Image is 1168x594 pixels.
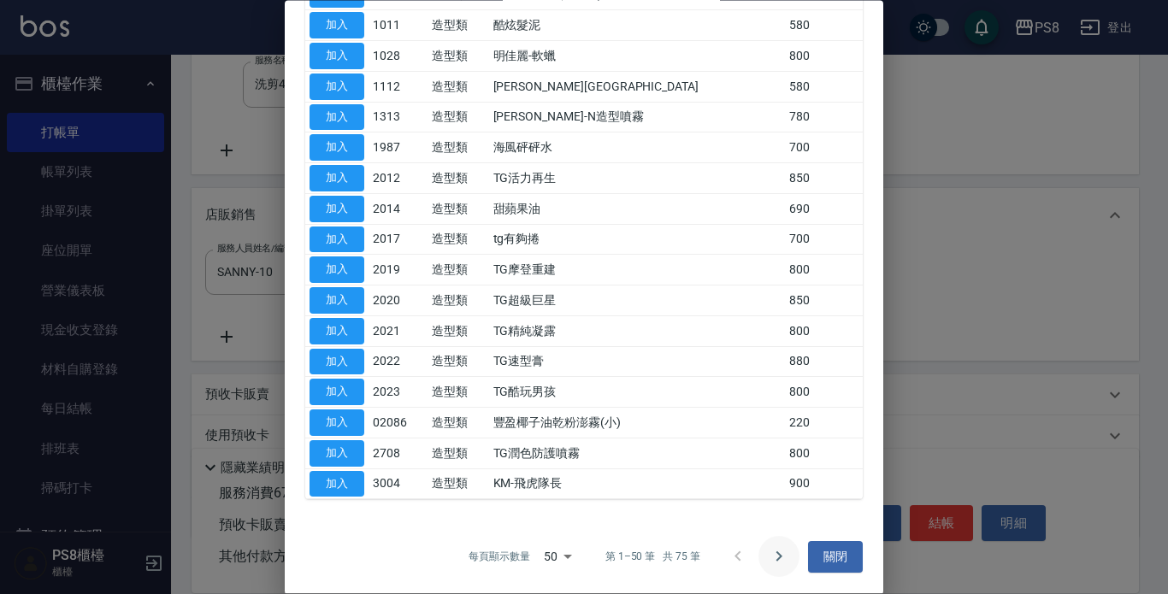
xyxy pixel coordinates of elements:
td: 1011 [369,10,428,41]
td: 800 [785,377,863,408]
td: 2012 [369,163,428,194]
td: 1028 [369,41,428,72]
td: 酷炫髮泥 [489,10,785,41]
td: 1313 [369,103,428,133]
td: [PERSON_NAME]-N造型噴霧 [489,103,785,133]
button: 加入 [310,104,364,131]
td: 造型類 [428,10,489,41]
button: 加入 [310,196,364,222]
td: 甜蘋果油 [489,194,785,225]
td: KM-飛虎隊長 [489,469,785,500]
td: tg有夠捲 [489,225,785,256]
td: 造型類 [428,255,489,285]
td: 580 [785,72,863,103]
button: 加入 [310,226,364,253]
button: 加入 [310,288,364,315]
td: 02086 [369,408,428,438]
td: 690 [785,194,863,225]
td: 造型類 [428,285,489,316]
p: 第 1–50 筆 共 75 筆 [605,550,700,565]
td: 700 [785,132,863,163]
td: 900 [785,469,863,500]
td: 明佳麗-軟蠟 [489,41,785,72]
td: TG超級巨星 [489,285,785,316]
td: 2022 [369,347,428,378]
td: 造型類 [428,41,489,72]
td: 2017 [369,225,428,256]
td: 2014 [369,194,428,225]
td: 780 [785,103,863,133]
td: 220 [785,408,863,438]
td: 造型類 [428,103,489,133]
div: 50 [537,534,578,580]
td: 造型類 [428,377,489,408]
td: 2023 [369,377,428,408]
button: 加入 [310,257,364,284]
td: TG潤色防護噴霧 [489,438,785,469]
button: 加入 [310,440,364,467]
td: 造型類 [428,347,489,378]
td: 1987 [369,132,428,163]
button: 加入 [310,44,364,70]
td: [PERSON_NAME][GEOGRAPHIC_DATA] [489,72,785,103]
td: 造型類 [428,132,489,163]
button: Go to next page [758,537,799,578]
td: 2019 [369,255,428,285]
td: TG速型膏 [489,347,785,378]
button: 加入 [310,349,364,375]
td: 2020 [369,285,428,316]
button: 加入 [310,471,364,497]
td: 580 [785,10,863,41]
button: 加入 [310,318,364,344]
td: 造型類 [428,469,489,500]
td: 造型類 [428,72,489,103]
button: 加入 [310,379,364,406]
button: 加入 [310,135,364,162]
td: 豐盈椰子油乾粉澎霧(小) [489,408,785,438]
td: TG精純凝露 [489,316,785,347]
td: 700 [785,225,863,256]
td: 造型類 [428,225,489,256]
td: 880 [785,347,863,378]
td: TG摩登重建 [489,255,785,285]
td: 800 [785,316,863,347]
td: 海風砰砰水 [489,132,785,163]
td: 造型類 [428,438,489,469]
p: 每頁顯示數量 [469,550,530,565]
td: 造型類 [428,194,489,225]
td: 800 [785,41,863,72]
td: 800 [785,438,863,469]
td: TG酷玩男孩 [489,377,785,408]
td: 1112 [369,72,428,103]
td: TG活力再生 [489,163,785,194]
td: 850 [785,163,863,194]
button: 關閉 [808,542,863,573]
td: 2021 [369,316,428,347]
button: 加入 [310,166,364,192]
td: 造型類 [428,163,489,194]
button: 加入 [310,13,364,39]
td: 造型類 [428,316,489,347]
button: 加入 [310,410,364,437]
td: 800 [785,255,863,285]
td: 3004 [369,469,428,500]
td: 850 [785,285,863,316]
td: 造型類 [428,408,489,438]
td: 2708 [369,438,428,469]
button: 加入 [310,74,364,100]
